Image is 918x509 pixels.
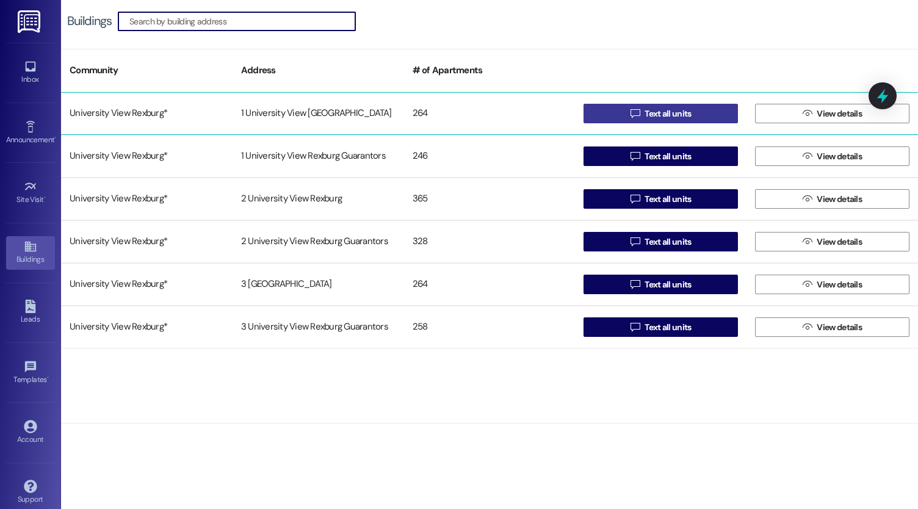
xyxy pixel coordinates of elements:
i:  [631,280,640,289]
div: 2 University View Rexburg Guarantors [233,229,404,254]
div: University View Rexburg* [61,101,233,126]
a: Leads [6,296,55,329]
button: Text all units [584,232,738,251]
div: 1 University View [GEOGRAPHIC_DATA] [233,101,404,126]
button: Text all units [584,146,738,166]
div: 258 [404,315,576,339]
input: Search by building address [129,13,355,30]
span: View details [817,236,862,248]
div: Buildings [67,15,112,27]
div: University View Rexburg* [61,229,233,254]
i:  [631,194,640,204]
i:  [803,237,812,247]
i:  [631,237,640,247]
span: Text all units [645,321,691,334]
span: • [47,374,49,382]
div: Community [61,56,233,85]
img: ResiDesk Logo [18,10,43,33]
span: • [54,134,56,142]
span: Text all units [645,150,691,163]
div: University View Rexburg* [61,272,233,297]
button: Text all units [584,189,738,209]
span: View details [817,193,862,206]
button: View details [755,189,909,209]
i:  [803,194,812,204]
div: University View Rexburg* [61,187,233,211]
span: View details [817,278,862,291]
i:  [631,109,640,118]
a: Account [6,416,55,449]
div: 264 [404,272,576,297]
a: Support [6,476,55,509]
i:  [631,322,640,332]
span: Text all units [645,278,691,291]
button: View details [755,317,909,337]
button: Text all units [584,317,738,337]
div: 246 [404,144,576,168]
a: Site Visit • [6,176,55,209]
div: 3 University View Rexburg Guarantors [233,315,404,339]
div: University View Rexburg* [61,144,233,168]
span: View details [817,150,862,163]
span: Text all units [645,193,691,206]
i:  [631,151,640,161]
a: Templates • [6,356,55,389]
i:  [803,151,812,161]
div: University View Rexburg* [61,315,233,339]
div: Address [233,56,404,85]
button: Text all units [584,275,738,294]
i:  [803,280,812,289]
span: • [44,193,46,202]
button: View details [755,232,909,251]
a: Inbox [6,56,55,89]
button: View details [755,275,909,294]
div: 328 [404,229,576,254]
span: View details [817,107,862,120]
div: 3 [GEOGRAPHIC_DATA] [233,272,404,297]
i:  [803,322,812,332]
div: 2 University View Rexburg [233,187,404,211]
div: # of Apartments [404,56,576,85]
a: Buildings [6,236,55,269]
button: View details [755,104,909,123]
button: View details [755,146,909,166]
div: 1 University View Rexburg Guarantors [233,144,404,168]
span: Text all units [645,107,691,120]
span: View details [817,321,862,334]
span: Text all units [645,236,691,248]
i:  [803,109,812,118]
button: Text all units [584,104,738,123]
div: 365 [404,187,576,211]
div: 264 [404,101,576,126]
